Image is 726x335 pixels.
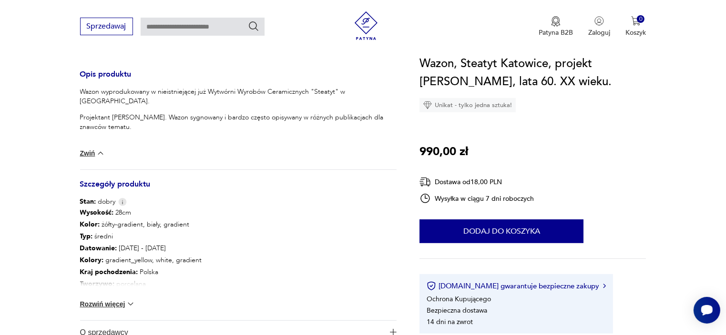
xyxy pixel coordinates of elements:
[427,295,491,304] li: Ochrona Kupującego
[96,148,105,158] img: chevron down
[80,113,397,132] p: Projektant [PERSON_NAME]. Wazon sygnowany i bardzo często opisywany w różnych publikacjach dla zn...
[80,24,133,30] a: Sprzedawaj
[631,16,641,26] img: Ikona koszyka
[80,207,328,218] p: 28cm
[625,16,646,37] button: 0Koszyk
[588,28,610,37] p: Zaloguj
[419,176,534,188] div: Dostawa od 18,00 PLN
[80,230,328,242] p: średni
[637,15,645,23] div: 0
[80,279,115,288] b: Tworzywo :
[80,18,133,35] button: Sprzedawaj
[539,16,573,37] button: Patyna B2B
[419,193,534,204] div: Wysyłka w ciągu 7 dni roboczych
[80,148,105,158] button: Zwiń
[603,284,606,288] img: Ikona strzałki w prawo
[594,16,604,26] img: Ikonka użytkownika
[419,143,468,161] p: 990,00 zł
[80,197,96,206] b: Stan:
[427,317,473,326] li: 14 dni na zwrot
[80,71,397,87] h3: Opis produktu
[80,278,328,290] p: porcelana
[80,232,93,241] b: Typ :
[118,198,127,206] img: Info icon
[80,267,138,276] b: Kraj pochodzenia :
[427,281,436,291] img: Ikona certyfikatu
[419,55,646,91] h1: Wazon, Steatyt Katowice, projekt [PERSON_NAME], lata 60. XX wieku.
[126,299,135,309] img: chevron down
[427,281,605,291] button: [DOMAIN_NAME] gwarantuje bezpieczne zakupy
[80,299,135,309] button: Rozwiń więcej
[427,306,487,315] li: Bezpieczna dostawa
[80,218,328,230] p: żółty-gradient, biały, gradient
[80,220,100,229] b: Kolor:
[694,297,720,324] iframe: Smartsupp widget button
[80,244,117,253] b: Datowanie :
[419,98,516,112] div: Unikat - tylko jedna sztuka!
[551,16,561,27] img: Ikona medalu
[80,208,114,217] b: Wysokość :
[625,28,646,37] p: Koszyk
[419,176,431,188] img: Ikona dostawy
[539,16,573,37] a: Ikona medaluPatyna B2B
[80,256,104,265] b: Kolory :
[80,242,328,254] p: [DATE] - [DATE]
[80,266,328,278] p: Polska
[80,87,397,106] p: Wazon wyprodukowany w nieistniejącej już Wytwórni Wyrobów Ceramicznych "Steatyt" w [GEOGRAPHIC_DA...
[80,181,397,197] h3: Szczegóły produktu
[588,16,610,37] button: Zaloguj
[539,28,573,37] p: Patyna B2B
[423,101,432,109] img: Ikona diamentu
[80,254,328,266] p: gradient_yellow, white, gradient
[248,20,259,32] button: Szukaj
[80,197,116,207] span: dobry
[80,138,397,148] p: Wymiary: wys. 28 cm / śr. 16 cm
[419,219,583,243] button: Dodaj do koszyka
[352,11,380,40] img: Patyna - sklep z meblami i dekoracjami vintage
